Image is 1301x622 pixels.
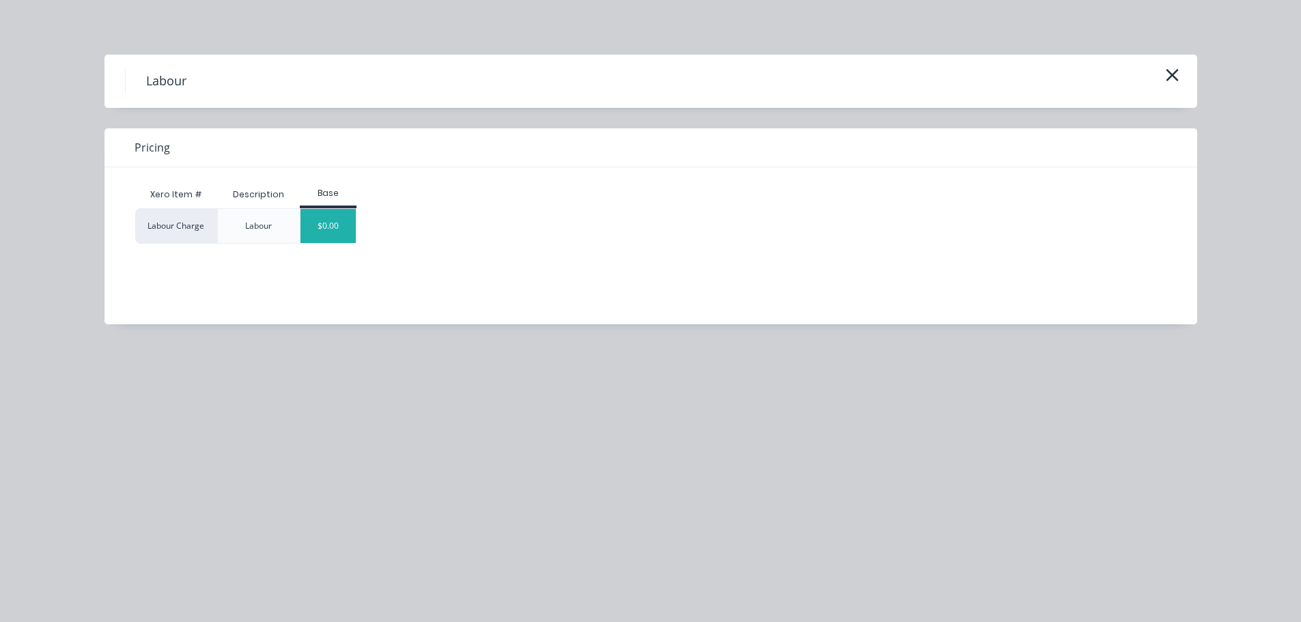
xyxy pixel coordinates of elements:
div: Base [300,187,356,199]
div: Xero Item # [135,181,217,208]
div: Labour [245,220,272,232]
h4: Labour [125,68,207,94]
div: Labour Charge [135,208,217,244]
div: $0.00 [300,209,356,243]
div: Description [222,178,295,212]
span: Pricing [135,139,170,156]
